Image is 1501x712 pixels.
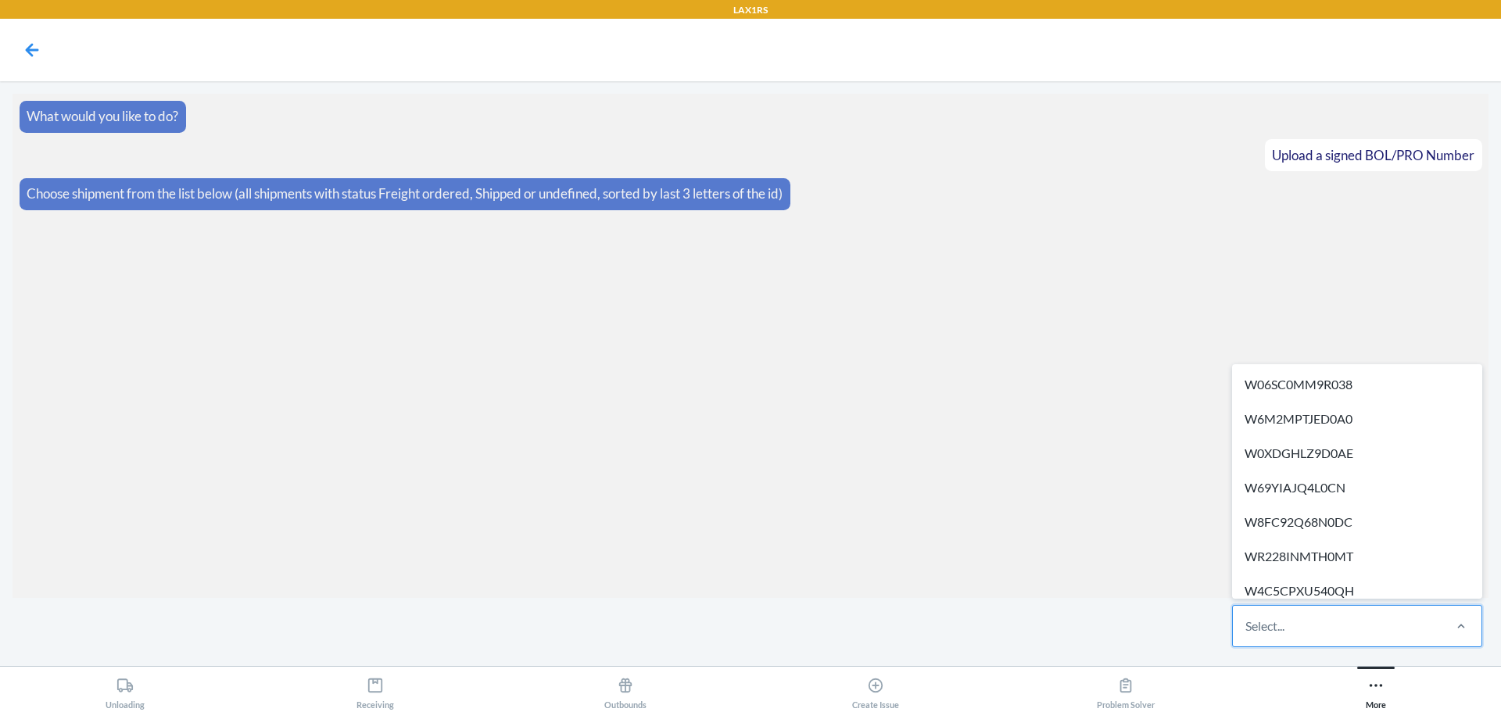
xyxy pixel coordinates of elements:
[500,667,750,710] button: Outbounds
[1245,617,1284,635] div: Select...
[1235,574,1479,608] div: W4C5CPXU540QH
[1097,671,1155,710] div: Problem Solver
[250,667,500,710] button: Receiving
[1235,539,1479,574] div: WR228INMTH0MT
[852,671,899,710] div: Create Issue
[27,184,783,204] p: Choose shipment from the list below (all shipments with status Freight ordered, Shipped or undefi...
[1235,367,1479,402] div: W06SC0MM9R038
[1235,505,1479,539] div: W8FC92Q68N0DC
[356,671,394,710] div: Receiving
[733,3,768,17] p: LAX1RS
[604,671,647,710] div: Outbounds
[27,106,178,127] p: What would you like to do?
[1235,436,1479,470] div: W0XDGHLZ9D0AE
[1001,667,1251,710] button: Problem Solver
[106,671,145,710] div: Unloading
[1366,671,1386,710] div: More
[1251,667,1501,710] button: More
[1272,147,1474,163] span: Upload a signed BOL/PRO Number
[750,667,1001,710] button: Create Issue
[1235,402,1479,436] div: W6M2MPTJED0A0
[1235,470,1479,505] div: W69YIAJQ4L0CN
